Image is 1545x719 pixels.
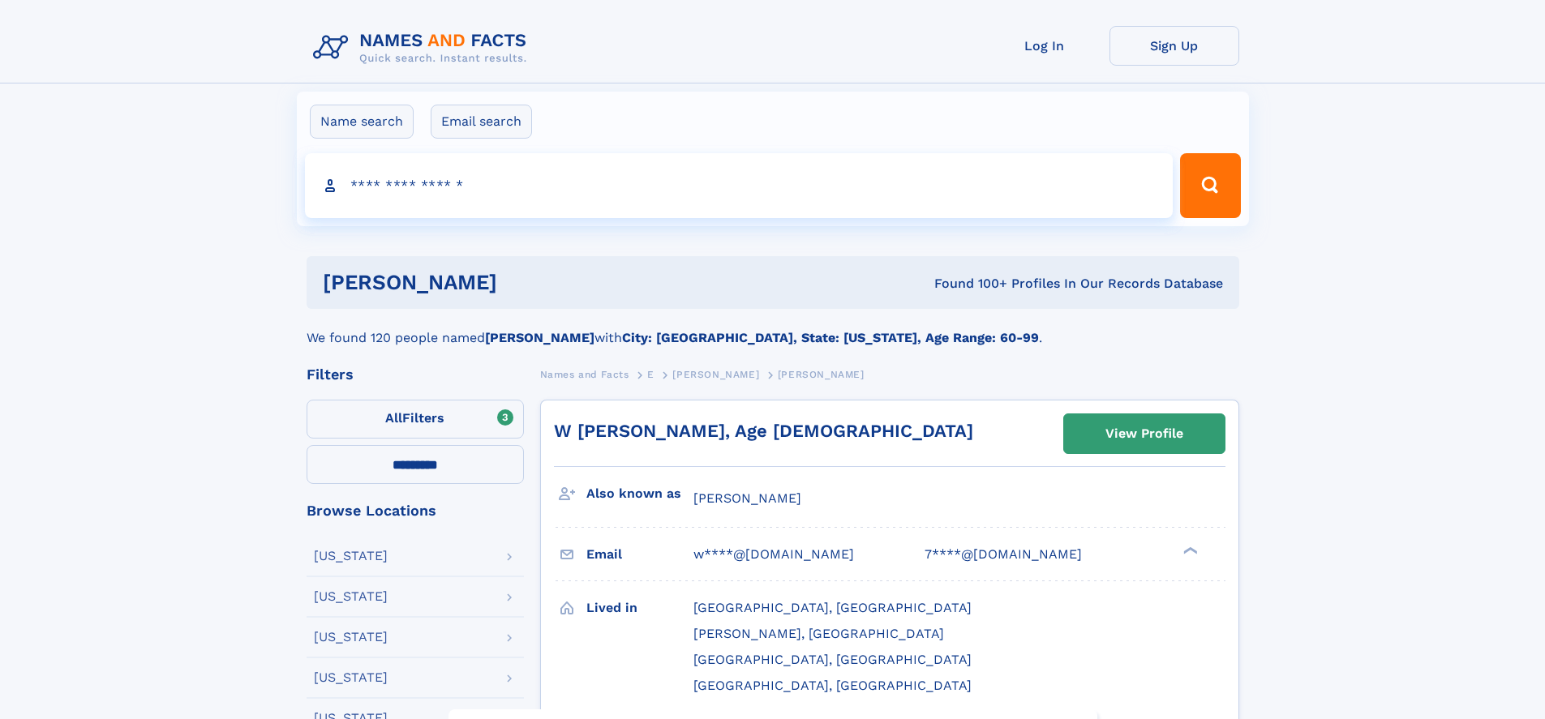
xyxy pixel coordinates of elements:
[586,594,693,622] h3: Lived in
[305,153,1174,218] input: search input
[693,626,944,641] span: [PERSON_NAME], [GEOGRAPHIC_DATA]
[307,400,524,439] label: Filters
[778,369,865,380] span: [PERSON_NAME]
[314,631,388,644] div: [US_STATE]
[554,421,973,441] a: W [PERSON_NAME], Age [DEMOGRAPHIC_DATA]
[323,272,716,293] h1: [PERSON_NAME]
[307,309,1239,348] div: We found 120 people named with .
[314,550,388,563] div: [US_STATE]
[314,590,388,603] div: [US_STATE]
[1109,26,1239,66] a: Sign Up
[693,490,801,506] span: [PERSON_NAME]
[314,671,388,684] div: [US_STATE]
[385,410,402,426] span: All
[693,652,972,667] span: [GEOGRAPHIC_DATA], [GEOGRAPHIC_DATA]
[431,105,532,139] label: Email search
[1180,153,1240,218] button: Search Button
[693,600,972,615] span: [GEOGRAPHIC_DATA], [GEOGRAPHIC_DATA]
[586,541,693,568] h3: Email
[672,369,759,380] span: [PERSON_NAME]
[485,330,594,345] b: [PERSON_NAME]
[1064,414,1225,453] a: View Profile
[647,364,654,384] a: E
[693,678,972,693] span: [GEOGRAPHIC_DATA], [GEOGRAPHIC_DATA]
[307,367,524,382] div: Filters
[540,364,629,384] a: Names and Facts
[980,26,1109,66] a: Log In
[647,369,654,380] span: E
[1105,415,1183,452] div: View Profile
[622,330,1039,345] b: City: [GEOGRAPHIC_DATA], State: [US_STATE], Age Range: 60-99
[310,105,414,139] label: Name search
[715,275,1223,293] div: Found 100+ Profiles In Our Records Database
[672,364,759,384] a: [PERSON_NAME]
[307,503,524,518] div: Browse Locations
[307,26,540,70] img: Logo Names and Facts
[1179,546,1199,556] div: ❯
[586,480,693,507] h3: Also known as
